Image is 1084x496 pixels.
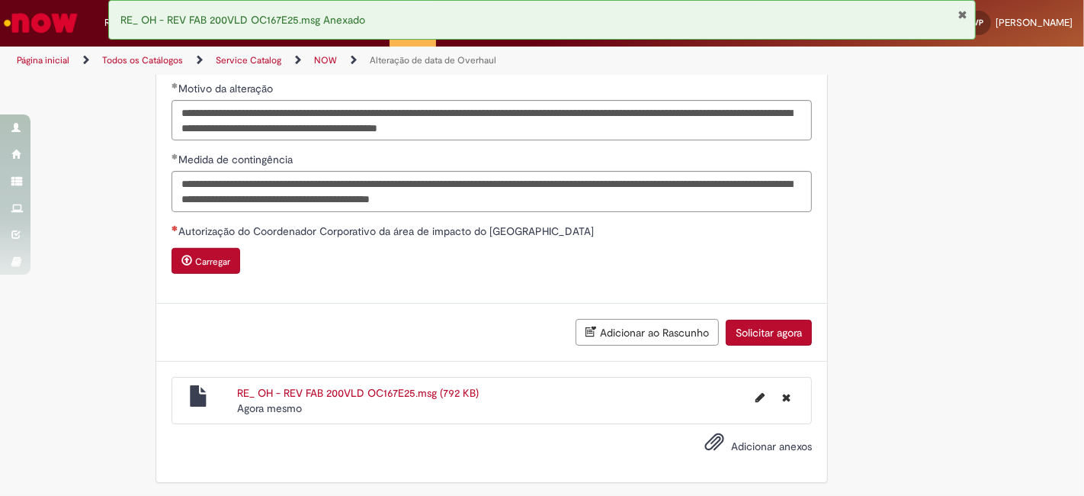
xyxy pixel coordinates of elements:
[195,256,230,268] small: Carregar
[172,82,178,89] span: Obrigatório Preenchido
[102,54,183,66] a: Todos os Catálogos
[11,47,711,75] ul: Trilhas de página
[237,401,302,415] span: Agora mesmo
[178,82,276,95] span: Motivo da alteração
[2,8,80,38] img: ServiceNow
[701,428,728,463] button: Adicionar anexos
[974,18,984,27] span: VP
[172,248,240,274] button: Carregar anexo de Autorização do Coordenador Corporativo da área de impacto do OH Required
[172,171,812,211] textarea: Medida de contingência
[370,54,496,66] a: Alteração de data de Overhaul
[576,319,719,346] button: Adicionar ao Rascunho
[104,15,158,31] span: Requisições
[172,225,178,231] span: Necessários
[731,440,812,453] span: Adicionar anexos
[314,54,337,66] a: NOW
[237,386,479,400] a: RE_ OH - REV FAB 200VLD OC167E25.msg (792 KB)
[17,54,69,66] a: Página inicial
[957,8,967,21] button: Fechar Notificação
[172,153,178,159] span: Obrigatório Preenchido
[773,385,800,410] button: Excluir RE_ OH - REV FAB 200VLD OC167E25.msg
[178,224,597,238] span: Autorização do Coordenador Corporativo da área de impacto do [GEOGRAPHIC_DATA]
[216,54,281,66] a: Service Catalog
[120,13,365,27] span: RE_ OH - REV FAB 200VLD OC167E25.msg Anexado
[996,16,1073,29] span: [PERSON_NAME]
[237,401,302,415] time: 30/08/2025 15:44:32
[726,320,812,346] button: Solicitar agora
[178,153,296,166] span: Medida de contingência
[172,100,812,140] textarea: Motivo da alteração
[746,385,774,410] button: Editar nome de arquivo RE_ OH - REV FAB 200VLD OC167E25.msg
